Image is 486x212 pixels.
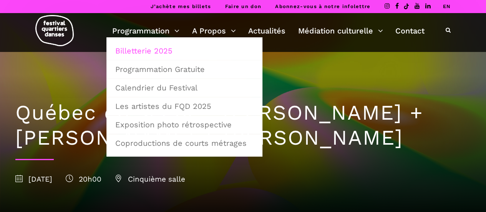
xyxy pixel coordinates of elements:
span: 20h00 [66,175,101,184]
a: Calendrier du Festival [111,79,258,97]
a: J’achète mes billets [150,3,211,9]
img: logo-fqd-med [35,15,74,46]
a: Programmation [112,24,179,37]
a: Exposition photo rétrospective [111,116,258,134]
a: Abonnez-vous à notre infolettre [275,3,370,9]
a: Programmation Gratuite [111,60,258,78]
a: EN [443,3,451,9]
h1: Québec en scène : [PERSON_NAME] + [PERSON_NAME] + [PERSON_NAME] [15,100,471,150]
a: Billetterie 2025 [111,42,258,60]
a: Contact [395,24,425,37]
a: Actualités [248,24,285,37]
a: A Propos [192,24,236,37]
span: Cinquième salle [115,175,185,184]
a: Faire un don [225,3,261,9]
a: Coproductions de courts métrages [111,134,258,152]
span: [DATE] [15,175,52,184]
a: Les artistes du FQD 2025 [111,97,258,115]
a: Médiation culturelle [298,24,383,37]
